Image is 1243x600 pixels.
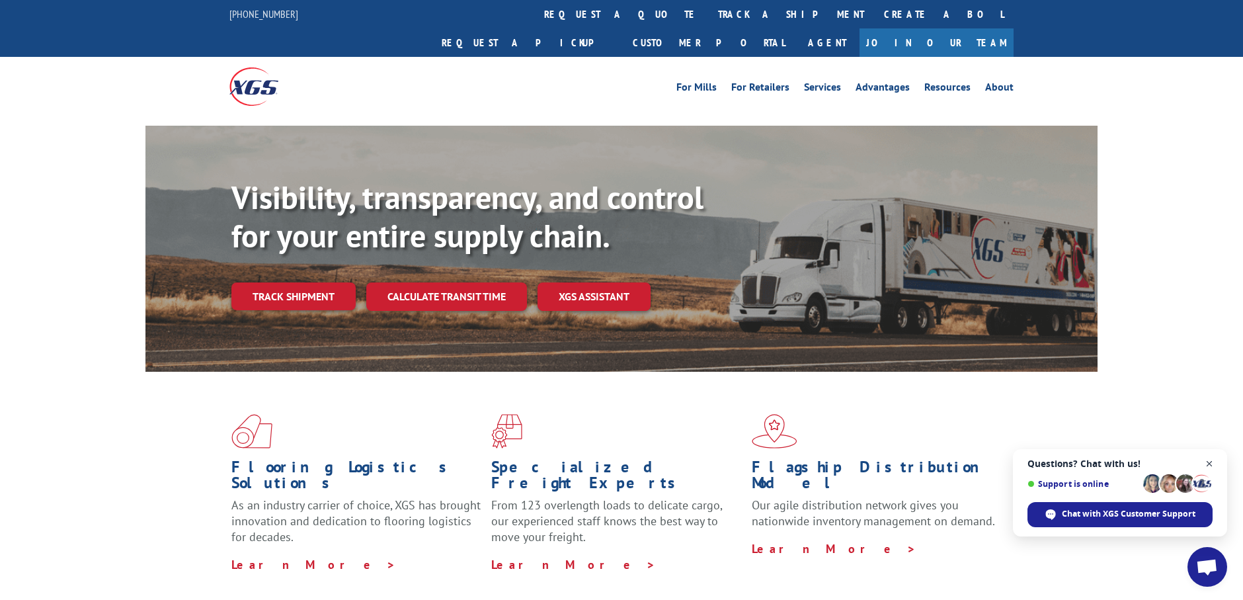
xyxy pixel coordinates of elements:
a: Learn More > [491,557,656,572]
a: [PHONE_NUMBER] [229,7,298,21]
span: Questions? Chat with us! [1027,458,1213,469]
p: From 123 overlength loads to delicate cargo, our experienced staff knows the best way to move you... [491,497,741,556]
span: Support is online [1027,479,1139,489]
a: Request a pickup [432,28,623,57]
div: Open chat [1187,547,1227,587]
img: xgs-icon-total-supply-chain-intelligence-red [231,414,272,449]
a: Agent [795,28,860,57]
a: Learn More > [752,541,916,556]
img: xgs-icon-focused-on-flooring-red [491,414,522,449]
h1: Specialized Freight Experts [491,459,741,497]
span: Chat with XGS Customer Support [1062,508,1195,520]
span: Our agile distribution network gives you nationwide inventory management on demand. [752,497,995,529]
a: Services [804,82,841,97]
img: xgs-icon-flagship-distribution-model-red [752,414,797,449]
h1: Flagship Distribution Model [752,459,1002,497]
h1: Flooring Logistics Solutions [231,459,481,497]
a: For Mills [676,82,717,97]
a: Join Our Team [860,28,1014,57]
div: Chat with XGS Customer Support [1027,502,1213,527]
a: XGS ASSISTANT [538,282,651,311]
a: Calculate transit time [366,282,527,311]
b: Visibility, transparency, and control for your entire supply chain. [231,177,703,256]
a: Customer Portal [623,28,795,57]
a: For Retailers [731,82,789,97]
a: About [985,82,1014,97]
a: Track shipment [231,282,356,310]
a: Learn More > [231,557,396,572]
a: Advantages [856,82,910,97]
a: Resources [924,82,971,97]
span: As an industry carrier of choice, XGS has brought innovation and dedication to flooring logistics... [231,497,481,544]
span: Close chat [1201,456,1218,472]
